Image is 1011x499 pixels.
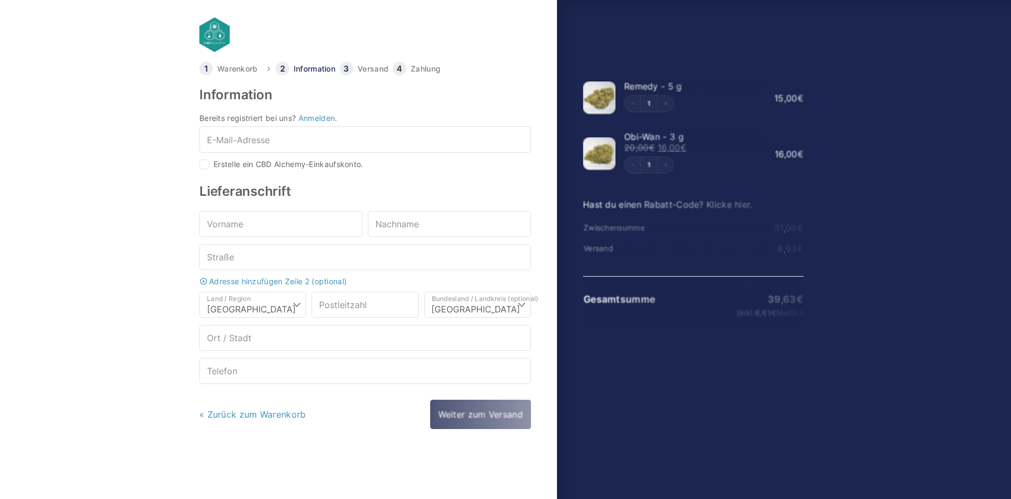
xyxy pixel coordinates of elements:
[199,325,531,351] input: Ort / Stadt
[199,409,306,420] a: « Zurück zum Warenkorb
[197,277,534,285] a: Adresse hinzufügen Zeile 2 (optional)
[199,244,531,270] input: Straße
[294,65,335,73] a: Information
[368,211,531,237] input: Nachname
[312,292,418,318] input: Postleitzahl
[199,126,531,152] input: E-Mail-Adresse
[199,113,296,123] span: Bereits registriert bei uns?
[213,161,364,168] label: Erstelle ein CBD Alchemy-Einkaufskonto.
[358,65,388,73] a: Versand
[411,65,440,73] a: Zahlung
[199,211,362,237] input: Vorname
[199,185,531,198] h3: Lieferanschrift
[217,65,258,73] a: Warenkorb
[299,113,338,123] a: Anmelden.
[199,88,531,101] h3: Information
[199,358,531,384] input: Telefon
